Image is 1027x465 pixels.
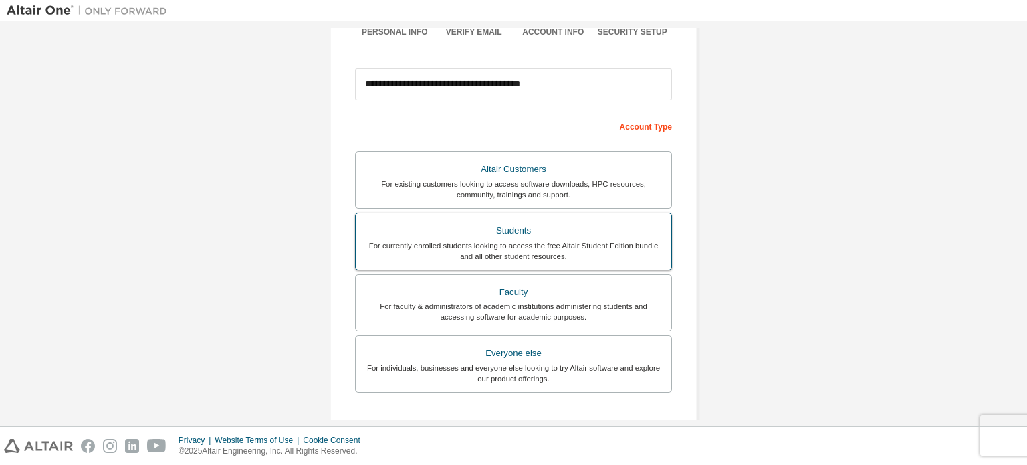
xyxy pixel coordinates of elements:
img: facebook.svg [81,439,95,453]
div: Account Info [513,27,593,37]
div: Students [364,221,663,240]
div: Cookie Consent [303,435,368,446]
div: Personal Info [355,27,435,37]
img: linkedin.svg [125,439,139,453]
div: For existing customers looking to access software downloads, HPC resources, community, trainings ... [364,179,663,200]
div: For currently enrolled students looking to access the free Altair Student Edition bundle and all ... [364,240,663,262]
div: For faculty & administrators of academic institutions administering students and accessing softwa... [364,301,663,322]
div: Faculty [364,283,663,302]
div: Website Terms of Use [215,435,303,446]
p: © 2025 Altair Engineering, Inc. All Rights Reserved. [179,446,368,457]
img: instagram.svg [103,439,117,453]
img: altair_logo.svg [4,439,73,453]
div: Privacy [179,435,215,446]
div: For individuals, businesses and everyone else looking to try Altair software and explore our prod... [364,363,663,384]
div: Altair Customers [364,160,663,179]
div: Verify Email [435,27,514,37]
img: Altair One [7,4,174,17]
div: Your Profile [355,413,672,434]
div: Everyone else [364,344,663,363]
div: Account Type [355,115,672,136]
img: youtube.svg [147,439,166,453]
div: Security Setup [593,27,673,37]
